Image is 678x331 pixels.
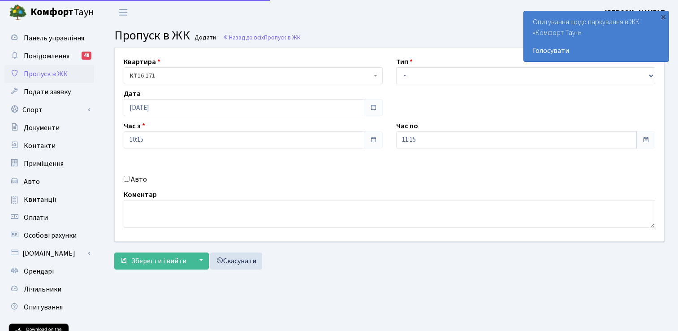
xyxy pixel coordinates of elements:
span: <b>КТ</b>&nbsp;&nbsp;&nbsp;&nbsp;16-171 [130,71,371,80]
label: Квартира [124,57,160,67]
a: [DOMAIN_NAME] [4,244,94,262]
span: Повідомлення [24,51,69,61]
a: Опитування [4,298,94,316]
span: Приміщення [24,159,64,169]
a: Пропуск в ЖК [4,65,94,83]
span: Авто [24,177,40,187]
small: Додати . [193,34,219,42]
label: Час по [396,121,418,131]
span: Оплати [24,213,48,222]
a: Подати заявку [4,83,94,101]
div: Опитування щодо паркування в ЖК «Комфорт Таун» [524,11,669,61]
label: Авто [131,174,147,185]
a: Квитанції [4,191,94,209]
span: Лічильники [24,284,61,294]
span: <b>КТ</b>&nbsp;&nbsp;&nbsp;&nbsp;16-171 [124,67,383,84]
a: Скасувати [210,253,262,270]
a: Назад до всіхПропуск в ЖК [223,33,301,42]
a: Повідомлення48 [4,47,94,65]
a: Голосувати [533,45,660,56]
span: Таун [30,5,94,20]
span: Подати заявку [24,87,71,97]
img: logo.png [9,4,27,22]
a: Документи [4,119,94,137]
span: Особові рахунки [24,231,77,240]
a: Лічильники [4,280,94,298]
a: Контакти [4,137,94,155]
span: Пропуск в ЖК [114,26,190,44]
span: Орендарі [24,266,54,276]
span: Зберегти і вийти [131,256,186,266]
a: Авто [4,173,94,191]
b: [PERSON_NAME] П. [605,8,667,17]
span: Пропуск в ЖК [24,69,68,79]
a: [PERSON_NAME] П. [605,7,667,18]
label: Дата [124,88,141,99]
a: Панель управління [4,29,94,47]
span: Контакти [24,141,56,151]
button: Переключити навігацію [112,5,134,20]
a: Орендарі [4,262,94,280]
label: Тип [396,57,413,67]
div: 48 [82,52,91,60]
span: Пропуск в ЖК [264,33,301,42]
a: Оплати [4,209,94,226]
button: Зберегти і вийти [114,253,192,270]
label: Час з [124,121,145,131]
a: Особові рахунки [4,226,94,244]
div: × [659,12,668,21]
span: Документи [24,123,60,133]
a: Спорт [4,101,94,119]
b: Комфорт [30,5,73,19]
span: Панель управління [24,33,84,43]
label: Коментар [124,189,157,200]
span: Опитування [24,302,63,312]
a: Приміщення [4,155,94,173]
b: КТ [130,71,138,80]
span: Квитанції [24,195,56,205]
